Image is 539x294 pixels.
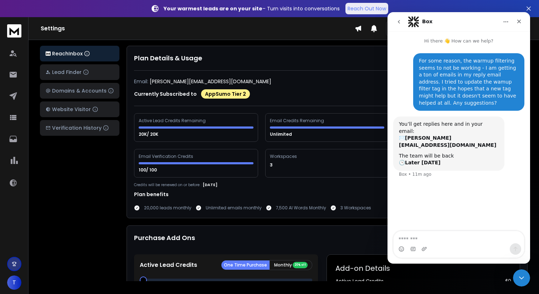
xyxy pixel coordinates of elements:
[150,78,271,85] p: [PERSON_NAME][EMAIL_ADDRESS][DOMAIN_NAME]
[270,162,274,168] p: 3
[387,12,530,264] iframe: Intercom live chat
[139,118,207,124] div: Active Lead Credits Remaining
[41,24,355,33] h1: Settings
[40,46,119,61] button: ReachInbox
[348,5,386,12] p: Reach Out Now
[164,5,262,12] strong: Your warmest leads are on your site
[270,131,293,137] p: Unlimited
[276,205,326,211] p: 7,500 AI Words Monthly
[144,205,191,211] p: 20,000 leads monthly
[513,269,530,286] iframe: Intercom live chat
[134,90,197,98] p: Currently Subscribed to
[335,263,511,273] h2: Add-on Details
[269,260,312,270] button: Monthly 20% off
[7,275,21,290] button: T
[139,167,158,173] p: 100/ 100
[134,78,148,85] p: Email:
[134,53,520,63] h1: Plan Details & Usage
[270,154,298,159] div: Workspaces
[203,182,217,188] p: [DATE]
[134,182,201,188] p: Credits will be renewed on or before :
[206,205,262,211] p: Unlimited emails monthly
[139,131,159,137] p: 20K/ 20K
[40,83,119,99] button: Domains & Accounts
[134,191,520,198] h1: Plan benefits
[270,118,325,124] div: Email Credits Remaining
[40,64,119,80] button: Lead Finder
[139,154,194,159] div: Email Verification Credits
[340,205,371,211] p: 3 Workspaces
[140,261,197,269] p: Active Lead Credits
[201,89,250,99] div: AppSumo Tier 2
[293,262,308,268] div: 20% off
[46,51,51,56] img: logo
[505,278,511,285] span: $ 0
[134,233,195,247] h1: Purchase Add Ons
[7,24,21,38] img: logo
[221,260,269,270] button: One Time Purchase
[335,278,384,285] span: Active Lead Credits
[164,5,340,12] p: – Turn visits into conversations
[345,3,388,14] a: Reach Out Now
[40,101,119,117] button: Website Visitor
[40,120,119,136] button: Verification History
